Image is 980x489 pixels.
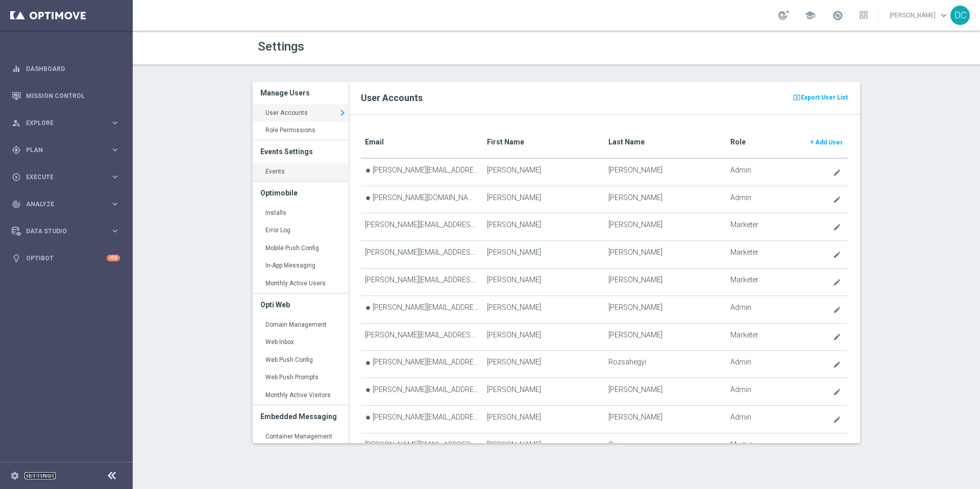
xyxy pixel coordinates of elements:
[253,204,349,223] a: Installs
[730,413,751,422] span: Admin
[604,296,726,323] td: [PERSON_NAME]
[12,200,110,209] div: Analyze
[361,296,482,323] td: [PERSON_NAME][EMAIL_ADDRESS][PERSON_NAME][DOMAIN_NAME]
[810,139,814,146] span: +
[11,254,120,262] button: lightbulb Optibot +10
[483,433,604,460] td: [PERSON_NAME]
[730,276,758,284] span: Marketer
[730,221,758,229] span: Marketer
[11,146,120,154] button: gps_fixed Plan keyboard_arrow_right
[604,186,726,213] td: [PERSON_NAME]
[11,227,120,235] button: Data Studio keyboard_arrow_right
[26,147,110,153] span: Plan
[730,441,758,449] span: Marketer
[483,323,604,351] td: [PERSON_NAME]
[483,351,604,378] td: [PERSON_NAME]
[110,226,120,236] i: keyboard_arrow_right
[730,385,751,394] span: Admin
[833,388,841,396] i: create
[110,199,120,209] i: keyboard_arrow_right
[110,118,120,128] i: keyboard_arrow_right
[793,92,801,103] i: present_to_all
[26,174,110,180] span: Execute
[833,415,841,424] i: create
[253,428,349,446] a: Container Management
[801,91,848,104] span: Export User List
[604,268,726,296] td: [PERSON_NAME]
[604,213,726,241] td: [PERSON_NAME]
[487,138,524,146] translate: First Name
[26,55,120,82] a: Dashboard
[253,163,349,181] a: Events
[365,305,371,311] i: star
[12,145,110,155] div: Plan
[361,351,482,378] td: [PERSON_NAME][EMAIL_ADDRESS][DOMAIN_NAME]
[833,333,841,341] i: create
[365,138,384,146] translate: Email
[253,333,349,352] a: Web Inbox
[26,120,110,126] span: Explore
[253,386,349,405] a: Monthly Active Visitors
[833,251,841,259] i: create
[730,303,751,312] span: Admin
[361,241,482,268] td: [PERSON_NAME][EMAIL_ADDRESS][PERSON_NAME][DOMAIN_NAME]
[833,360,841,369] i: create
[12,244,120,272] div: Optibot
[26,201,110,207] span: Analyze
[12,118,110,128] div: Explore
[365,360,371,366] i: star
[833,278,841,286] i: create
[604,433,726,460] td: Guimaraes
[110,145,120,155] i: keyboard_arrow_right
[12,200,21,209] i: track_changes
[483,213,604,241] td: [PERSON_NAME]
[604,158,726,186] td: [PERSON_NAME]
[950,6,970,25] div: DC
[11,200,120,208] button: track_changes Analyze keyboard_arrow_right
[365,195,371,201] i: star
[361,213,482,241] td: [PERSON_NAME][EMAIL_ADDRESS][PERSON_NAME][DOMAIN_NAME]
[361,433,482,460] td: [PERSON_NAME][EMAIL_ADDRESS][PERSON_NAME][DOMAIN_NAME]
[260,140,341,163] h3: Events Settings
[483,186,604,213] td: [PERSON_NAME]
[253,369,349,387] a: Web Push Prompts
[361,323,482,351] td: [PERSON_NAME][EMAIL_ADDRESS][PERSON_NAME][DOMAIN_NAME]
[483,405,604,433] td: [PERSON_NAME]
[938,10,949,21] span: keyboard_arrow_down
[483,241,604,268] td: [PERSON_NAME]
[361,378,482,406] td: [PERSON_NAME][EMAIL_ADDRESS][PERSON_NAME][DOMAIN_NAME]
[12,227,110,236] div: Data Studio
[12,145,21,155] i: gps_fixed
[365,414,371,421] i: star
[26,244,107,272] a: Optibot
[604,323,726,351] td: [PERSON_NAME]
[10,471,19,480] i: settings
[889,8,950,23] a: [PERSON_NAME]keyboard_arrow_down
[107,255,120,261] div: +10
[11,119,120,127] button: person_search Explore keyboard_arrow_right
[608,138,645,146] translate: Last Name
[11,65,120,73] div: equalizer Dashboard
[12,118,21,128] i: person_search
[12,254,21,263] i: lightbulb
[730,193,751,202] span: Admin
[260,182,341,204] h3: Optimobile
[253,351,349,370] a: Web Push Config
[604,378,726,406] td: [PERSON_NAME]
[12,82,120,109] div: Mission Control
[361,405,482,433] td: [PERSON_NAME][EMAIL_ADDRESS][PERSON_NAME][DOMAIN_NAME]
[253,257,349,275] a: In-App Messaging
[253,121,349,140] a: Role Permissions
[730,331,758,339] span: Marketer
[253,222,349,240] a: Error Log
[11,173,120,181] button: play_circle_outline Execute keyboard_arrow_right
[730,248,758,257] span: Marketer
[804,10,816,21] span: school
[365,167,371,174] i: star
